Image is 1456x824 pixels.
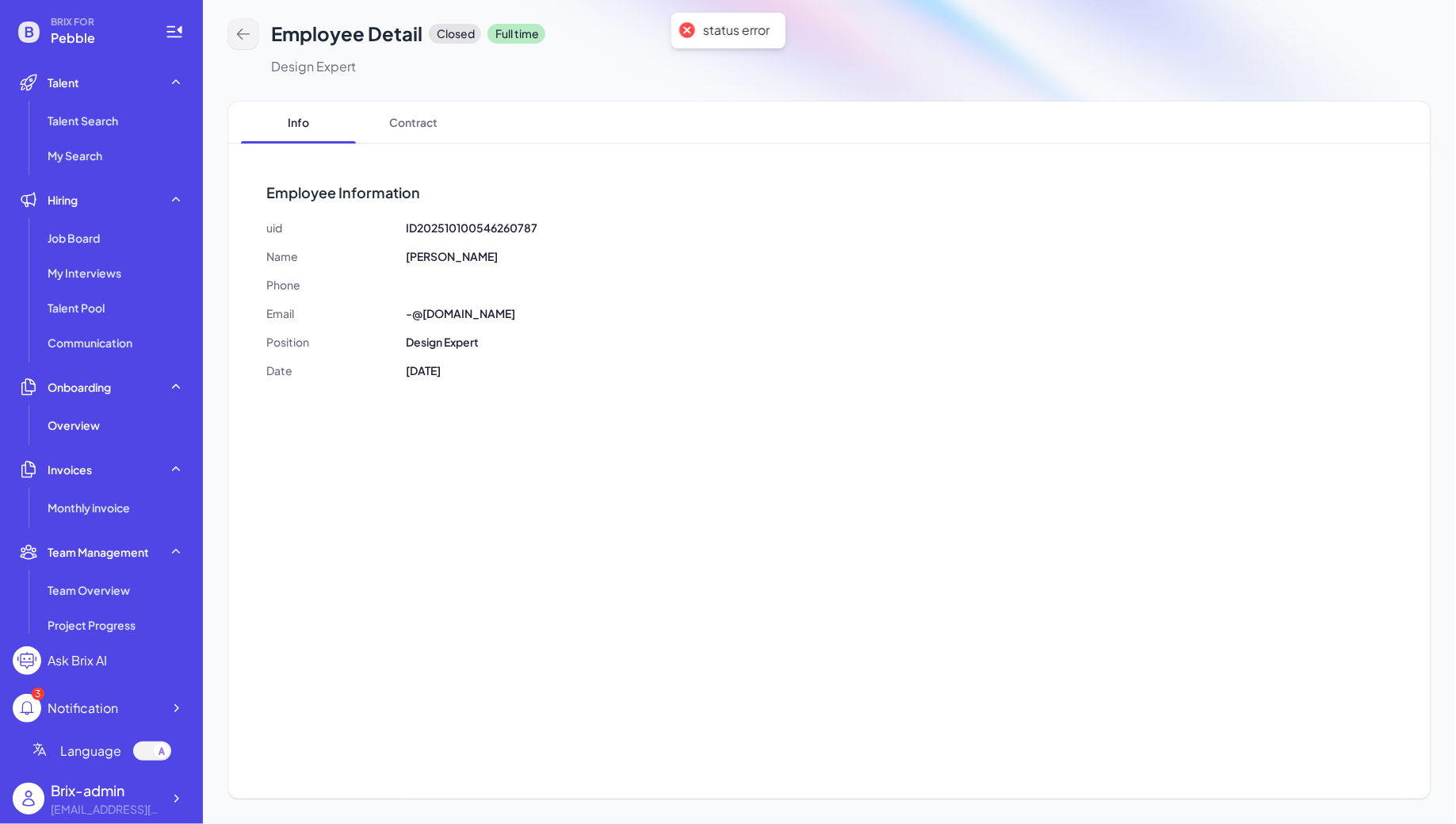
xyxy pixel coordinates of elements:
[266,277,393,293] div: Phone
[51,780,162,801] div: Brix-admin
[266,305,393,321] div: Email
[48,544,149,560] span: Team Management
[48,417,100,433] span: Overview
[48,265,121,281] span: My Interviews
[406,362,441,378] div: [DATE]
[48,230,100,246] span: Job Board
[48,300,105,316] span: Talent Pool
[406,305,515,321] div: -@[DOMAIN_NAME]
[48,651,107,670] div: Ask Brix AI
[51,801,162,818] div: flora@joinbrix.com
[266,334,393,350] div: Position
[356,102,471,143] span: Contract
[48,617,136,633] span: Project Progress
[241,102,356,143] span: Info
[406,220,537,236] div: ID202510100546260787
[48,75,79,90] span: Talent
[51,16,146,29] span: BRIX FOR
[48,462,92,477] span: Invoices
[266,182,420,204] span: Employee Information
[271,48,545,76] div: Design Expert
[13,783,44,814] img: user_logo.png
[266,248,393,264] div: Name
[437,25,475,42] p: Closed
[48,500,130,515] span: Monthly invoice
[32,688,44,700] div: 3
[266,362,393,378] div: Date
[48,699,118,718] div: Notification
[703,22,770,39] div: status error
[60,742,121,761] span: Language
[406,248,498,264] div: [PERSON_NAME]
[51,29,146,48] span: Pebble
[48,192,78,208] span: Hiring
[48,379,111,395] span: Onboarding
[48,582,130,598] span: Team Overview
[495,25,539,42] p: Full time
[48,113,118,128] span: Talent Search
[48,335,132,351] span: Communication
[48,148,102,163] span: My Search
[266,220,393,236] div: uid
[406,334,479,350] div: Design Expert
[271,19,422,48] h1: Employee Detail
